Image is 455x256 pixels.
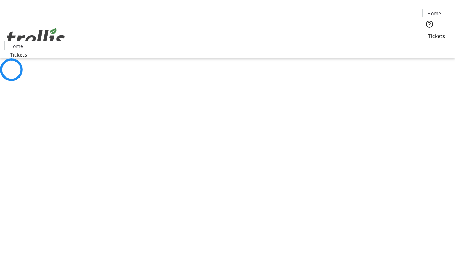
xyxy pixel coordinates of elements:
span: Home [427,10,441,17]
span: Tickets [428,32,445,40]
a: Tickets [422,32,451,40]
span: Tickets [10,51,27,58]
a: Home [5,42,27,50]
button: Help [422,17,437,31]
a: Tickets [4,51,33,58]
a: Home [423,10,445,17]
img: Orient E2E Organization opeBzK230q's Logo [4,20,68,56]
span: Home [9,42,23,50]
button: Cart [422,40,437,54]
